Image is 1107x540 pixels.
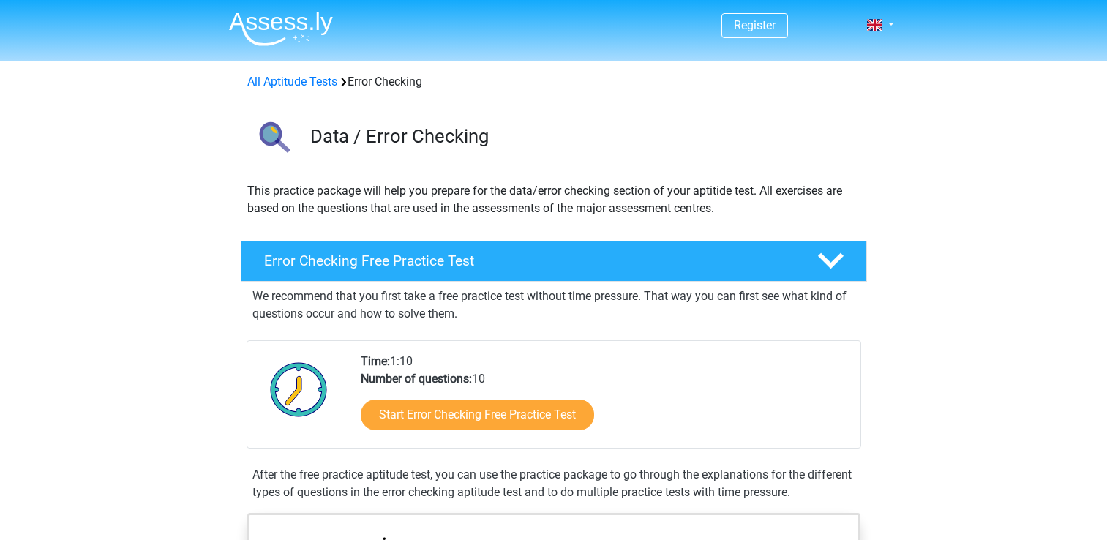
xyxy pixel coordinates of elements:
[247,466,861,501] div: After the free practice aptitude test, you can use the practice package to go through the explana...
[252,288,855,323] p: We recommend that you first take a free practice test without time pressure. That way you can fir...
[235,241,873,282] a: Error Checking Free Practice Test
[361,354,390,368] b: Time:
[361,400,594,430] a: Start Error Checking Free Practice Test
[264,252,794,269] h4: Error Checking Free Practice Test
[241,73,866,91] div: Error Checking
[734,18,776,32] a: Register
[310,125,855,148] h3: Data / Error Checking
[350,353,860,448] div: 1:10 10
[361,372,472,386] b: Number of questions:
[247,182,860,217] p: This practice package will help you prepare for the data/error checking section of your aptitide ...
[229,12,333,46] img: Assessly
[262,353,336,426] img: Clock
[247,75,337,89] a: All Aptitude Tests
[241,108,304,170] img: error checking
